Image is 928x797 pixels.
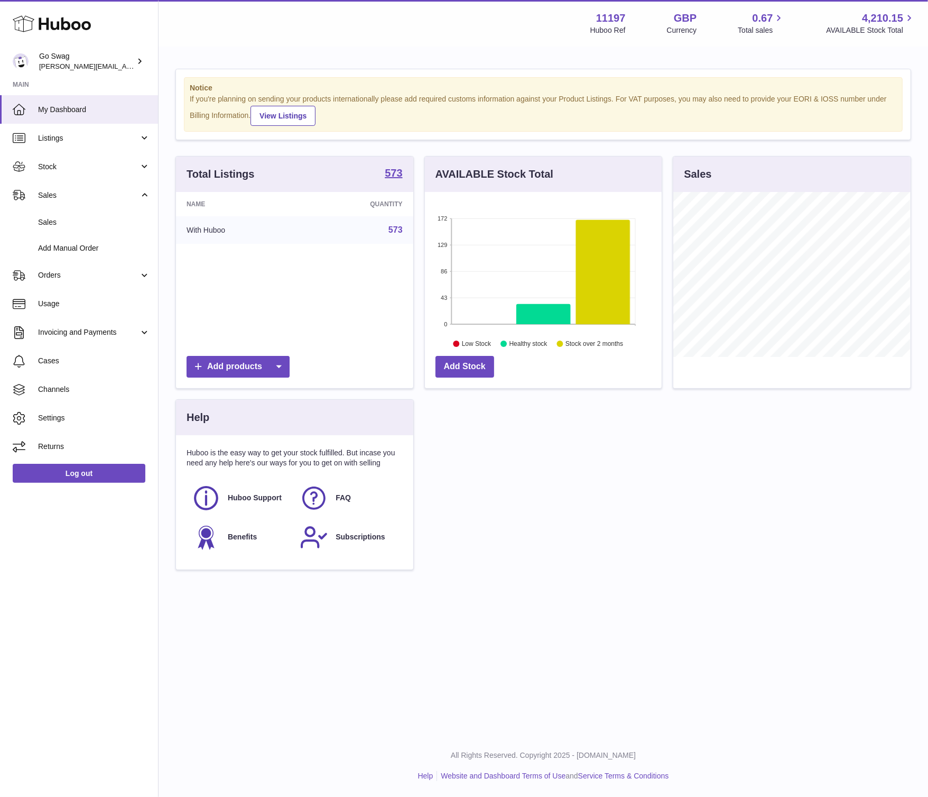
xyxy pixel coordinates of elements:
text: Low Stock [462,340,491,347]
strong: 573 [385,168,402,178]
div: Currency [667,25,697,35]
span: Returns [38,442,150,452]
h3: Total Listings [187,167,255,181]
span: Subscriptions [336,532,385,542]
span: Listings [38,133,139,143]
a: 573 [385,168,402,180]
span: My Dashboard [38,105,150,115]
a: 573 [388,225,403,234]
p: All Rights Reserved. Copyright 2025 - [DOMAIN_NAME] [167,750,920,761]
span: Add Manual Order [38,243,150,253]
text: 86 [441,268,447,274]
span: AVAILABLE Stock Total [826,25,915,35]
a: Benefits [192,523,289,552]
a: Service Terms & Conditions [578,772,669,780]
text: Stock over 2 months [565,340,623,347]
span: Sales [38,217,150,227]
a: Website and Dashboard Terms of Use [441,772,565,780]
a: Log out [13,464,145,483]
a: Subscriptions [300,523,397,552]
text: 172 [438,215,447,222]
span: Benefits [228,532,257,542]
span: Stock [38,162,139,172]
span: Huboo Support [228,493,282,503]
span: Usage [38,299,150,309]
a: 0.67 Total sales [738,11,785,35]
img: leigh@goswag.com [13,53,29,69]
li: and [437,771,669,781]
span: Channels [38,384,150,395]
span: 4,210.15 [862,11,903,25]
text: 43 [441,295,447,301]
td: With Huboo [176,216,301,244]
a: Help [418,772,433,780]
h3: AVAILABLE Stock Total [435,167,553,181]
a: 4,210.15 AVAILABLE Stock Total [826,11,915,35]
span: Total sales [738,25,785,35]
strong: 11197 [596,11,626,25]
span: Orders [38,270,139,280]
a: Add products [187,356,290,378]
span: 0.67 [753,11,773,25]
text: 129 [438,242,447,248]
strong: Notice [190,83,897,93]
h3: Help [187,410,209,425]
th: Name [176,192,301,216]
strong: GBP [674,11,697,25]
div: If you're planning on sending your products internationally please add required customs informati... [190,94,897,126]
span: Invoicing and Payments [38,327,139,337]
a: Add Stock [435,356,494,378]
h3: Sales [684,167,711,181]
span: [PERSON_NAME][EMAIL_ADDRESS][DOMAIN_NAME] [39,62,212,70]
a: Huboo Support [192,484,289,512]
a: View Listings [250,106,315,126]
div: Huboo Ref [590,25,626,35]
a: FAQ [300,484,397,512]
span: FAQ [336,493,351,503]
div: Go Swag [39,51,134,71]
span: Cases [38,356,150,366]
span: Settings [38,413,150,423]
span: Sales [38,190,139,200]
th: Quantity [301,192,413,216]
p: Huboo is the easy way to get your stock fulfilled. But incase you need any help here's our ways f... [187,448,403,468]
text: Healthy stock [509,340,547,347]
text: 0 [444,321,447,327]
